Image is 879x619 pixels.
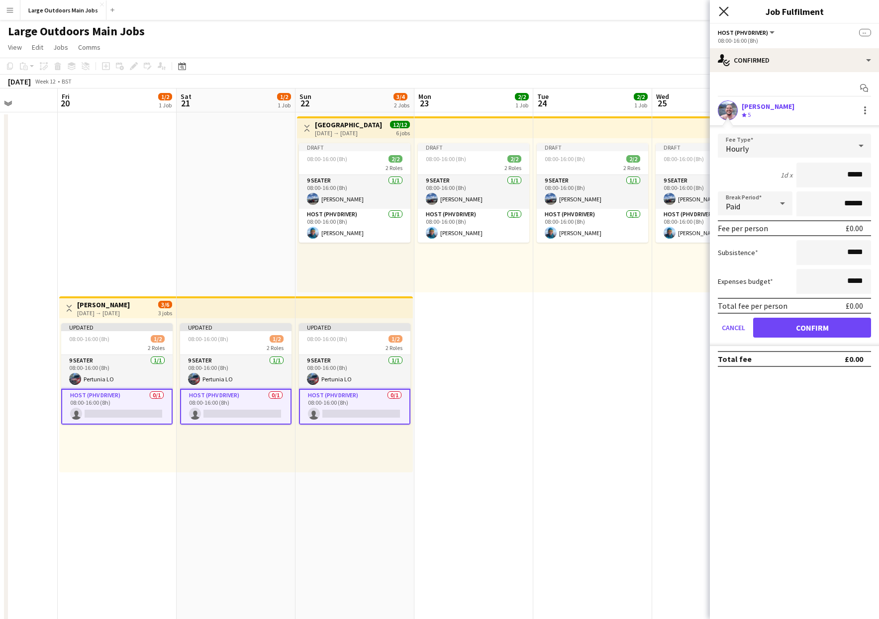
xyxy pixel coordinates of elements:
[151,335,165,343] span: 1/2
[634,93,648,100] span: 2/2
[278,101,291,109] div: 1 Job
[78,43,100,52] span: Comms
[299,323,410,331] div: Updated
[8,77,31,87] div: [DATE]
[158,301,172,308] span: 3/6
[299,143,410,151] div: Draft
[299,355,410,389] app-card-role: 9 Seater1/108:00-16:00 (8h)Pertunia LO
[61,323,173,425] app-job-card: Updated08:00-16:00 (8h)1/22 Roles9 Seater1/108:00-16:00 (8h)Pertunia LOHost (PHV Driver)0/108:00-...
[418,143,529,243] app-job-card: Draft08:00-16:00 (8h)2/22 Roles9 Seater1/108:00-16:00 (8h)[PERSON_NAME]Host (PHV Driver)1/108:00-...
[53,43,68,52] span: Jobs
[299,209,410,243] app-card-role: Host (PHV Driver)1/108:00-16:00 (8h)[PERSON_NAME]
[148,344,165,352] span: 2 Roles
[846,301,863,311] div: £0.00
[718,354,752,364] div: Total fee
[188,335,228,343] span: 08:00-16:00 (8h)
[62,78,72,85] div: BST
[656,143,767,243] app-job-card: Draft08:00-16:00 (8h)2/22 Roles9 Seater1/108:00-16:00 (8h)[PERSON_NAME]Host (PHV Driver)1/108:00-...
[634,101,647,109] div: 1 Job
[537,143,648,151] div: Draft
[537,143,648,243] app-job-card: Draft08:00-16:00 (8h)2/22 Roles9 Seater1/108:00-16:00 (8h)[PERSON_NAME]Host (PHV Driver)1/108:00-...
[515,93,529,100] span: 2/2
[20,0,106,20] button: Large Outdoors Main Jobs
[418,175,529,209] app-card-role: 9 Seater1/108:00-16:00 (8h)[PERSON_NAME]
[664,155,704,163] span: 08:00-16:00 (8h)
[623,164,640,172] span: 2 Roles
[718,318,749,338] button: Cancel
[386,344,402,352] span: 2 Roles
[396,128,410,137] div: 6 jobs
[307,155,347,163] span: 08:00-16:00 (8h)
[417,97,431,109] span: 23
[536,97,549,109] span: 24
[179,97,192,109] span: 21
[718,29,776,36] button: Host (PHV Driver)
[77,309,130,317] div: [DATE] → [DATE]
[4,41,26,54] a: View
[299,92,311,101] span: Sun
[61,389,173,425] app-card-role: Host (PHV Driver)0/108:00-16:00 (8h)
[32,43,43,52] span: Edit
[710,5,879,18] h3: Job Fulfilment
[515,101,528,109] div: 1 Job
[315,129,382,137] div: [DATE] → [DATE]
[726,144,749,154] span: Hourly
[656,175,767,209] app-card-role: 9 Seater1/108:00-16:00 (8h)[PERSON_NAME]
[69,335,109,343] span: 08:00-16:00 (8h)
[158,93,172,100] span: 1/2
[277,93,291,100] span: 1/2
[859,29,871,36] span: --
[307,335,347,343] span: 08:00-16:00 (8h)
[718,248,758,257] label: Subsistence
[718,277,773,286] label: Expenses budget
[8,43,22,52] span: View
[655,97,669,109] span: 25
[394,101,409,109] div: 2 Jobs
[298,97,311,109] span: 22
[393,93,407,100] span: 3/4
[49,41,72,54] a: Jobs
[781,171,792,179] div: 1d x
[626,155,640,163] span: 2/2
[180,355,292,389] app-card-role: 9 Seater1/108:00-16:00 (8h)Pertunia LO
[846,223,863,233] div: £0.00
[267,344,284,352] span: 2 Roles
[537,175,648,209] app-card-role: 9 Seater1/108:00-16:00 (8h)[PERSON_NAME]
[845,354,863,364] div: £0.00
[158,308,172,317] div: 3 jobs
[61,355,173,389] app-card-role: 9 Seater1/108:00-16:00 (8h)Pertunia LO
[656,143,767,151] div: Draft
[60,97,70,109] span: 20
[418,143,529,151] div: Draft
[299,143,410,243] app-job-card: Draft08:00-16:00 (8h)2/22 Roles9 Seater1/108:00-16:00 (8h)[PERSON_NAME]Host (PHV Driver)1/108:00-...
[62,92,70,101] span: Fri
[545,155,585,163] span: 08:00-16:00 (8h)
[507,155,521,163] span: 2/2
[61,323,173,331] div: Updated
[180,389,292,425] app-card-role: Host (PHV Driver)0/108:00-16:00 (8h)
[710,48,879,72] div: Confirmed
[180,323,292,331] div: Updated
[656,209,767,243] app-card-role: Host (PHV Driver)1/108:00-16:00 (8h)[PERSON_NAME]
[390,121,410,128] span: 12/12
[180,323,292,425] div: Updated08:00-16:00 (8h)1/22 Roles9 Seater1/108:00-16:00 (8h)Pertunia LOHost (PHV Driver)0/108:00-...
[299,389,410,425] app-card-role: Host (PHV Driver)0/108:00-16:00 (8h)
[299,175,410,209] app-card-role: 9 Seater1/108:00-16:00 (8h)[PERSON_NAME]
[753,318,871,338] button: Confirm
[299,323,410,425] app-job-card: Updated08:00-16:00 (8h)1/22 Roles9 Seater1/108:00-16:00 (8h)Pertunia LOHost (PHV Driver)0/108:00-...
[718,301,787,311] div: Total fee per person
[418,209,529,243] app-card-role: Host (PHV Driver)1/108:00-16:00 (8h)[PERSON_NAME]
[748,111,751,118] span: 5
[656,92,669,101] span: Wed
[74,41,104,54] a: Comms
[389,155,402,163] span: 2/2
[718,37,871,44] div: 08:00-16:00 (8h)
[33,78,58,85] span: Week 12
[8,24,145,39] h1: Large Outdoors Main Jobs
[77,300,130,309] h3: [PERSON_NAME]
[159,101,172,109] div: 1 Job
